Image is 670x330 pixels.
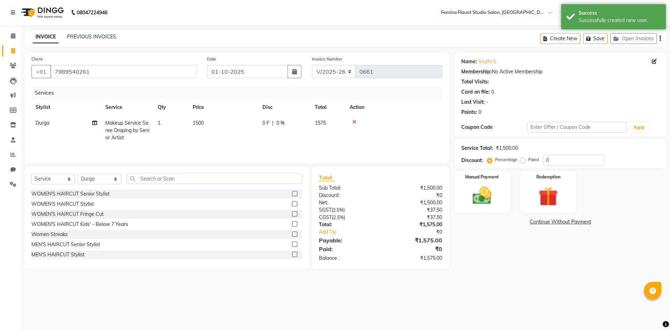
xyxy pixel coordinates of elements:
div: Name: [461,58,477,65]
div: Discount: [314,192,380,199]
div: ₹1,500.00 [380,184,447,192]
div: Coupon Code [461,124,527,131]
div: Women Streaks [31,231,68,238]
div: WOMEN'S HAIRCUT Kids' - Below 7 Years [31,221,128,228]
div: ₹37.50 [380,206,447,214]
label: Manual Payment [465,174,499,180]
div: ₹1,575.00 [380,221,447,228]
th: Action [345,100,442,115]
div: No Active Membership [461,68,660,75]
div: ₹1,575.00 [380,255,447,262]
th: Total [311,100,345,115]
button: Save [583,33,608,44]
button: +91 [31,65,51,78]
div: WOMEN'S HAIRCUT Fringe Cut [31,211,104,218]
input: Search or Scan [127,173,302,184]
span: 0 % [276,119,285,127]
a: Add Tip [314,228,392,236]
a: Sruthi S [478,58,496,65]
span: 2.5% [333,214,344,220]
label: Redemption [536,174,560,180]
span: 1500 [193,120,204,126]
a: Continue Without Payment [456,218,665,226]
div: WOMEN'S HAIRCUT Senior Stylist [31,190,110,198]
div: ( ) [314,214,380,221]
label: Client [31,56,43,62]
label: Fixed [528,156,539,163]
div: Paid: [314,245,380,253]
div: WOMEN'S HAIRCUT Stylist [31,200,94,208]
div: Services [32,87,447,100]
div: ₹37.50 [380,214,447,221]
label: Date [207,56,216,62]
div: Net: [314,199,380,206]
input: Search by Name/Mobile/Email/Code [50,65,196,78]
th: Qty [154,100,188,115]
span: CGST [319,214,332,220]
span: SGST [319,207,332,213]
img: _cash.svg [467,184,498,207]
span: 1 [158,120,161,126]
th: Disc [258,100,311,115]
div: ₹1,575.00 [380,236,447,244]
a: PREVIOUS INVOICES [67,34,116,40]
span: | [272,119,274,127]
div: 0 [478,109,481,116]
div: Card on file: [461,88,490,96]
div: Total: [314,221,380,228]
a: INVOICE [33,31,59,43]
div: Payable: [314,236,380,244]
div: ₹0 [380,245,447,253]
div: Discount: [461,157,483,164]
label: Percentage [495,156,518,163]
img: _gift.svg [533,184,564,208]
span: Total [319,174,335,181]
img: logo [18,3,66,22]
div: Total Visits: [461,78,489,86]
div: ₹1,500.00 [380,199,447,206]
div: ₹1,500.00 [496,145,518,152]
div: Sub Total: [314,184,380,192]
div: Success [579,9,661,17]
div: Service Total: [461,145,493,152]
button: Create New [540,33,580,44]
div: Membership: [461,68,492,75]
div: ₹0 [392,228,447,236]
div: Points: [461,109,477,116]
div: Successfully created new user. [579,17,661,24]
th: Stylist [31,100,101,115]
div: - [486,98,488,106]
div: 0 [491,88,494,96]
label: Invoice Number [312,56,342,62]
div: Balance : [314,255,380,262]
button: Apply [629,122,649,133]
input: Enter Offer / Coupon Code [527,122,626,133]
div: Last Visit: [461,98,485,106]
div: MEN'S HAIRCUT Stylist [31,251,84,258]
span: 1575 [315,120,326,126]
div: ₹0 [380,192,447,199]
span: 2.5% [333,207,343,213]
th: Service [101,100,154,115]
div: ( ) [314,206,380,214]
th: Price [188,100,258,115]
b: 08047224946 [77,3,107,22]
span: Makeup Service Saree Draping by Senior Artist [105,120,149,141]
button: Open Invoices [610,33,657,44]
div: MEN'S HAIRCUT Senior Stylist [31,241,100,248]
span: 0 F [262,119,269,127]
span: Durga [36,120,49,126]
